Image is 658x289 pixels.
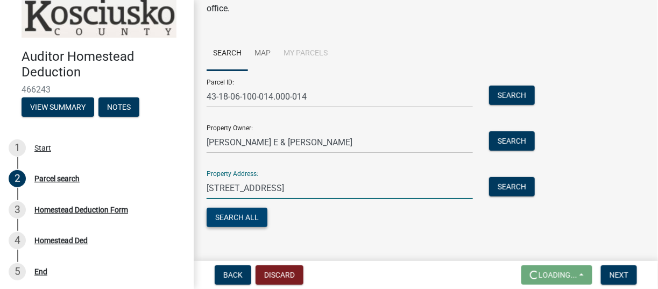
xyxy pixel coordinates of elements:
[34,268,47,276] div: End
[9,232,26,249] div: 4
[22,49,185,80] h4: Auditor Homestead Deduction
[34,237,88,244] div: Homestead Ded
[489,86,535,105] button: Search
[34,144,51,152] div: Start
[207,37,248,71] a: Search
[489,177,535,196] button: Search
[22,84,172,95] span: 466243
[207,208,267,227] button: Search All
[9,263,26,280] div: 5
[9,170,26,187] div: 2
[34,175,80,182] div: Parcel search
[215,265,251,285] button: Back
[521,265,592,285] button: Loading...
[22,97,94,117] button: View Summary
[9,201,26,218] div: 3
[610,271,628,279] span: Next
[256,265,303,285] button: Discard
[539,271,577,279] span: Loading...
[34,206,128,214] div: Homestead Deduction Form
[223,271,243,279] span: Back
[601,265,637,285] button: Next
[98,97,139,117] button: Notes
[98,103,139,112] wm-modal-confirm: Notes
[248,37,277,71] a: Map
[489,131,535,151] button: Search
[9,139,26,157] div: 1
[22,103,94,112] wm-modal-confirm: Summary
